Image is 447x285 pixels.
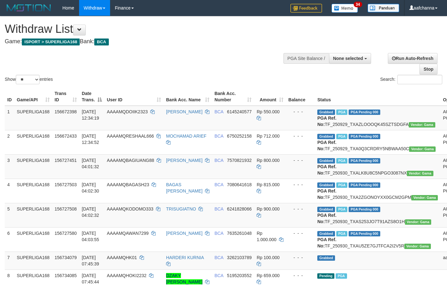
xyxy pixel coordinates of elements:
img: Button%20Memo.svg [332,4,358,13]
a: Run Auto-Refresh [388,53,438,64]
span: Marked by aafchoeunmanni [336,231,347,236]
td: 6 [5,227,14,252]
span: [DATE] 04:03:55 [82,231,99,242]
span: AAAAMQRESHAAL666 [107,134,154,139]
td: SUPERLIGA168 [14,154,52,179]
span: 156734085 [55,273,77,278]
span: AAAAMQHK01 [107,255,137,260]
span: Rp 900.000 [257,206,279,211]
span: BCA [214,158,223,163]
th: Balance [286,88,315,106]
div: - - - [289,157,313,163]
td: 4 [5,179,14,203]
span: Copy 7635261048 to clipboard [227,231,252,236]
span: 156672398 [55,109,77,114]
th: Bank Acc. Name: activate to sort column ascending [164,88,212,106]
select: Showentries [16,75,40,84]
td: 1 [5,106,14,130]
span: Rp 712.000 [257,134,279,139]
span: 156727508 [55,206,77,211]
input: Search: [397,75,442,84]
b: PGA Ref. No: [317,213,336,224]
span: PGA Pending [349,231,380,236]
span: Rp 815.000 [257,182,279,187]
span: Rp 550.000 [257,109,279,114]
div: - - - [289,230,313,236]
b: PGA Ref. No: [317,188,336,200]
span: Vendor URL: https://trx31.1velocity.biz [404,244,431,249]
a: BAGAS [PERSON_NAME] [166,182,202,193]
span: Marked by aafchoeunmanni [336,182,347,188]
span: PGA Pending [349,207,380,212]
td: TF_250929_TXAZLOOOQK45SZTSDGFA [315,106,440,130]
span: Marked by aafchoeunmanni [336,158,347,163]
span: Grabbed [317,255,335,261]
th: Trans ID: activate to sort column ascending [52,88,79,106]
span: [DATE] 12:34:52 [82,134,99,145]
td: SUPERLIGA168 [14,179,52,203]
div: - - - [289,133,313,139]
span: AAAAMQAWAN7299 [107,231,149,236]
b: PGA Ref. No: [317,140,336,151]
span: Vendor URL: https://trx31.1velocity.biz [409,122,435,128]
span: BCA [214,206,223,211]
span: Copy 7080641618 to clipboard [227,182,252,187]
td: TF_250930_TXAS253JO7T91AZS8O1H [315,203,440,227]
span: Pending [317,273,334,279]
label: Search: [380,75,442,84]
th: Amount: activate to sort column ascending [254,88,286,106]
span: AAAAMQHOKI2232 [107,273,146,278]
span: BCA [214,255,223,260]
td: TF_250930_TXAU5ZE7GJTFCA2I2V5R [315,227,440,252]
a: [PERSON_NAME] [166,158,202,163]
span: Marked by aafsoycanthlai [336,110,347,115]
th: User ID: activate to sort column ascending [104,88,164,106]
span: PGA Pending [349,158,380,163]
span: BCA [214,182,223,187]
th: Game/API: activate to sort column ascending [14,88,52,106]
span: Grabbed [317,182,335,188]
h4: Game: Bank: [5,39,292,45]
span: 156727580 [55,231,77,236]
label: Show entries [5,75,53,84]
span: None selected [333,56,363,61]
td: SUPERLIGA168 [14,227,52,252]
span: AAAAMQDOIIK2323 [107,109,148,114]
span: BCA [214,231,223,236]
span: BCA [214,273,223,278]
span: Copy 6241828066 to clipboard [227,206,252,211]
button: None selected [329,53,371,64]
span: Rp 1.000.000 [257,231,276,242]
span: Vendor URL: https://trx31.1velocity.biz [409,146,436,152]
span: Vendor URL: https://trx31.1velocity.biz [407,171,433,176]
span: Copy 7570821932 to clipboard [227,158,252,163]
span: PGA Pending [349,182,380,188]
h1: Withdraw List [5,23,292,35]
span: Grabbed [317,158,335,163]
td: TF_250930_TXA2ZGONOYXX0GCM2GPM [315,179,440,203]
a: DZAKY [PERSON_NAME] [166,273,202,284]
span: Rp 800.000 [257,158,279,163]
span: Marked by aafchoeunmanni [336,273,347,279]
span: Vendor URL: https://trx31.1velocity.biz [411,195,438,200]
td: SUPERLIGA168 [14,130,52,154]
a: [PERSON_NAME] [166,231,202,236]
span: 156672433 [55,134,77,139]
span: 156734079 [55,255,77,260]
span: [DATE] 12:34:19 [82,109,99,121]
span: Copy 5195203552 to clipboard [227,273,252,278]
td: 5 [5,203,14,227]
th: Bank Acc. Number: activate to sort column ascending [212,88,254,106]
span: AAAAMQBAGASH23 [107,182,149,187]
div: - - - [289,181,313,188]
span: [DATE] 04:02:30 [82,182,99,193]
td: TF_250930_TXALK8U8C5NPGO3087NX [315,154,440,179]
span: [DATE] 07:45:44 [82,273,99,284]
span: PGA Pending [349,110,380,115]
td: 7 [5,252,14,270]
span: [DATE] 04:01:32 [82,158,99,169]
th: Status [315,88,440,106]
td: SUPERLIGA168 [14,252,52,270]
img: MOTION_logo.png [5,3,53,13]
a: Stop [419,64,438,74]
